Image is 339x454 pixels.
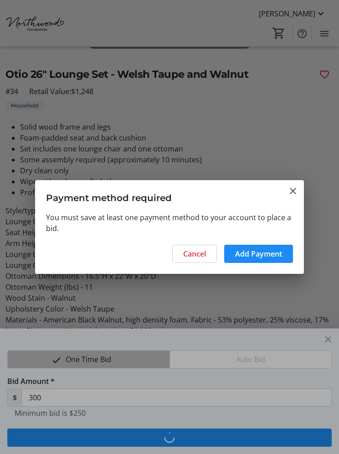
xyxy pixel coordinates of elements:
div: You must save at least one payment method to your account to place a bid. [46,212,293,234]
button: Cancel [172,245,217,263]
h3: Payment method required [35,180,303,212]
button: Add Payment [224,245,293,263]
span: Add Payment [235,248,282,259]
button: Close [288,186,298,197]
span: Cancel [183,248,206,259]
